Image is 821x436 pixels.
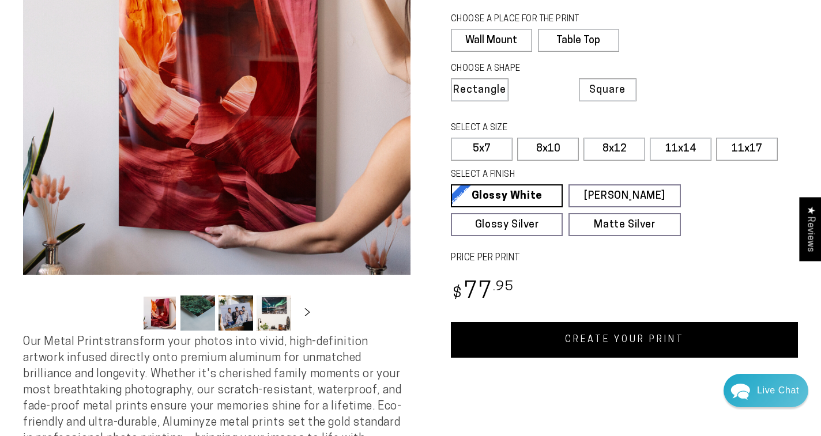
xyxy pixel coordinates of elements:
[451,252,798,265] label: PRICE PER PRINT
[451,122,654,135] legend: SELECT A SIZE
[451,213,563,236] a: Glossy Silver
[451,169,654,181] legend: SELECT A FINISH
[114,301,139,326] button: Slide left
[589,85,626,96] span: Square
[650,138,711,161] label: 11x14
[724,374,808,407] div: Chat widget toggle
[295,301,320,326] button: Slide right
[538,29,619,52] label: Table Top
[583,138,645,161] label: 8x12
[451,281,514,304] bdi: 77
[453,286,462,302] span: $
[451,322,798,358] a: CREATE YOUR PRINT
[142,295,177,331] button: Load image 1 in gallery view
[568,184,680,207] a: [PERSON_NAME]
[219,295,253,331] button: Load image 3 in gallery view
[517,138,579,161] label: 8x10
[568,213,680,236] a: Matte Silver
[451,13,608,26] legend: CHOOSE A PLACE FOR THE PRINT
[799,197,821,261] div: Click to open Judge.me floating reviews tab
[493,280,514,294] sup: .95
[451,138,513,161] label: 5x7
[453,85,506,96] span: Rectangle
[451,29,532,52] label: Wall Mount
[757,374,799,407] div: Contact Us Directly
[257,295,291,331] button: Load image 4 in gallery view
[180,295,215,331] button: Load image 2 in gallery view
[716,138,778,161] label: 11x17
[451,184,563,207] a: Glossy White
[451,63,562,75] legend: CHOOSE A SHAPE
